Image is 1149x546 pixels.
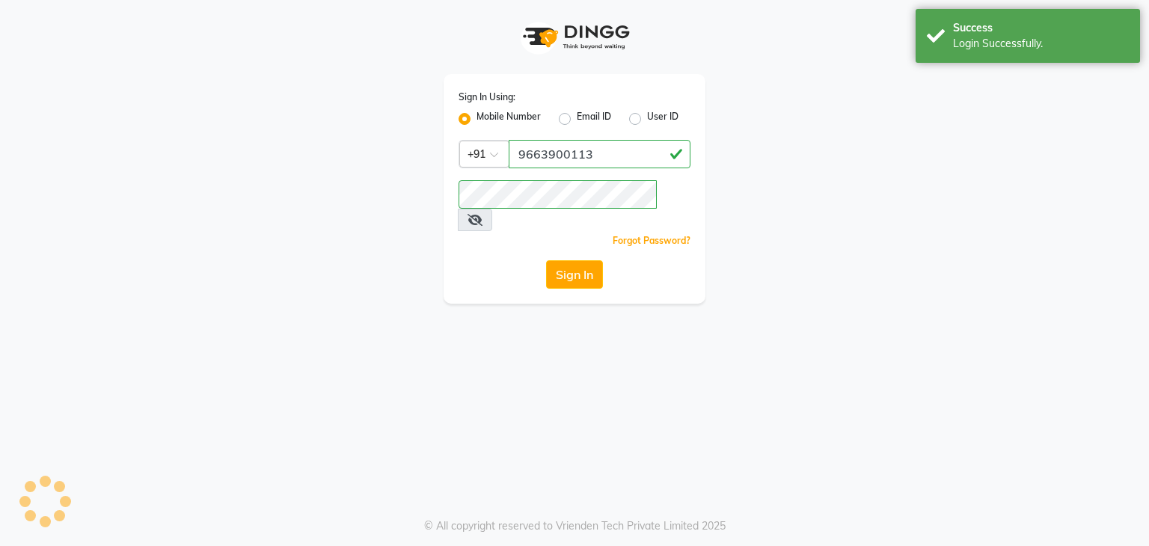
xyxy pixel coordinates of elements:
[459,91,515,104] label: Sign In Using:
[953,20,1129,36] div: Success
[613,235,690,246] a: Forgot Password?
[477,110,541,128] label: Mobile Number
[577,110,611,128] label: Email ID
[647,110,678,128] label: User ID
[546,260,603,289] button: Sign In
[515,15,634,59] img: logo1.svg
[459,180,657,209] input: Username
[953,36,1129,52] div: Login Successfully.
[509,140,690,168] input: Username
